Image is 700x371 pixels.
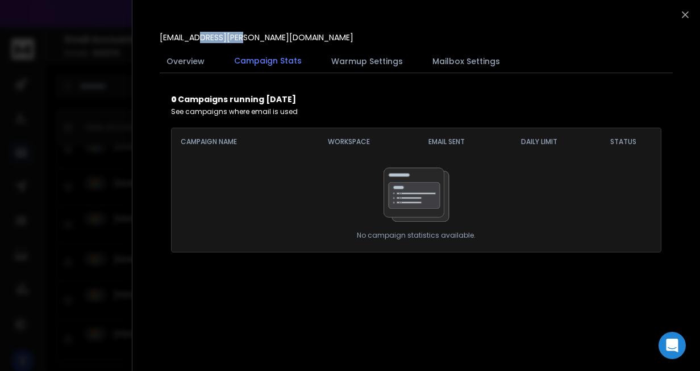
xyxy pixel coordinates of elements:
[585,128,661,155] th: STATUS
[160,49,211,74] button: Overview
[357,231,476,240] p: No campaign statistics available.
[160,32,353,43] p: [EMAIL_ADDRESS][PERSON_NAME][DOMAIN_NAME]
[171,94,178,105] b: 0
[171,107,661,116] p: See campaigns where email is used
[493,128,585,155] th: DAILY LIMIT
[171,94,661,105] p: Campaigns running [DATE]
[324,49,410,74] button: Warmup Settings
[172,128,298,155] th: CAMPAIGN NAME
[426,49,507,74] button: Mailbox Settings
[227,48,309,74] button: Campaign Stats
[400,128,493,155] th: EMAIL SENT
[659,332,686,359] div: Open Intercom Messenger
[298,128,400,155] th: Workspace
